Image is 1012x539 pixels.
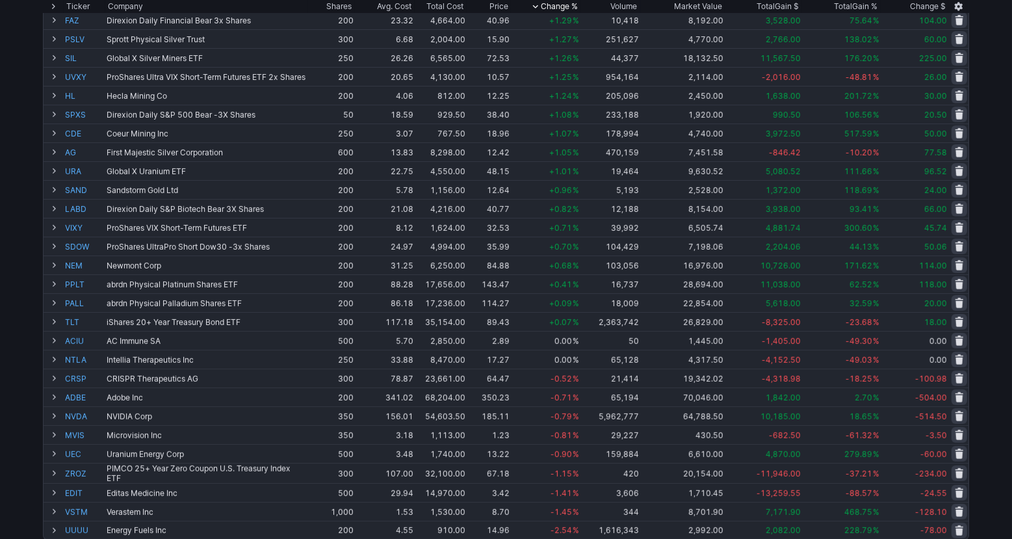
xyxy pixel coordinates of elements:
[640,350,725,369] td: 4,317.50
[573,110,579,120] span: %
[415,256,467,274] td: 6,250.00
[844,34,872,44] span: 138.02
[580,237,640,256] td: 104,429
[107,374,307,384] div: CRISPR Therapeutics AG
[640,180,725,199] td: 2,528.00
[573,72,579,82] span: %
[919,261,947,270] span: 114.00
[415,369,467,388] td: 23,661.00
[573,166,579,176] span: %
[580,124,640,142] td: 178,994
[924,185,947,195] span: 24.00
[580,350,640,369] td: 65,128
[580,67,640,86] td: 954,164
[924,298,947,308] span: 20.00
[308,274,355,293] td: 200
[573,355,579,365] span: %
[65,68,104,86] a: UVXY
[846,317,872,327] span: -23.68
[308,10,355,29] td: 200
[415,388,467,406] td: 68,204.00
[924,166,947,176] span: 96.52
[844,91,872,101] span: 201.72
[549,34,572,44] span: +1.27
[308,237,355,256] td: 200
[308,161,355,180] td: 200
[924,148,947,157] span: 77.58
[873,298,879,308] span: %
[467,218,511,237] td: 32.53
[65,218,104,237] a: VIXY
[573,148,579,157] span: %
[415,142,467,161] td: 8,298.00
[873,166,879,176] span: %
[65,445,104,463] a: UEC
[65,426,104,444] a: MVIS
[873,261,879,270] span: %
[640,10,725,29] td: 8,192.00
[65,484,104,502] a: EDIT
[573,317,579,327] span: %
[355,124,415,142] td: 3.07
[850,298,872,308] span: 32.59
[549,16,572,25] span: +1.29
[762,336,801,346] span: -1,405.00
[924,242,947,252] span: 50.06
[640,124,725,142] td: 4,740.00
[844,223,872,233] span: 300.60
[308,388,355,406] td: 200
[467,48,511,67] td: 72.53
[640,369,725,388] td: 19,342.02
[873,336,879,346] span: %
[467,180,511,199] td: 12.64
[415,180,467,199] td: 1,156.00
[549,261,572,270] span: +0.68
[415,293,467,312] td: 17,236.00
[355,218,415,237] td: 8.12
[762,72,801,82] span: -2,016.00
[919,53,947,63] span: 225.00
[107,72,307,82] div: ProShares Ultra VIX Short-Term Futures ETF 2x Shares
[640,388,725,406] td: 70,046.00
[580,199,640,218] td: 12,188
[355,142,415,161] td: 13.83
[844,110,872,120] span: 106.56
[580,274,640,293] td: 16,737
[467,67,511,86] td: 10.57
[65,237,104,256] a: SDOW
[467,86,511,105] td: 12.25
[573,185,579,195] span: %
[580,312,640,331] td: 2,363,742
[107,166,307,176] div: Global X Uranium ETF
[308,48,355,67] td: 250
[467,312,511,331] td: 89.43
[580,10,640,29] td: 10,418
[415,86,467,105] td: 812.00
[65,388,104,406] a: ADBE
[467,331,511,350] td: 2.89
[873,374,879,384] span: %
[107,110,307,120] div: Direxion Daily S&P 500 Bear -3X Shares
[308,350,355,369] td: 250
[65,313,104,331] a: TLT
[467,199,511,218] td: 40.77
[467,10,511,29] td: 40.96
[554,355,572,365] span: 0.00
[924,129,947,138] span: 50.00
[846,355,872,365] span: -49.03
[844,53,872,63] span: 176.20
[640,29,725,48] td: 4,770.00
[873,91,879,101] span: %
[844,185,872,195] span: 118.69
[580,29,640,48] td: 251,627
[580,86,640,105] td: 205,096
[415,331,467,350] td: 2,850.00
[549,110,572,120] span: +1.08
[873,72,879,82] span: %
[873,242,879,252] span: %
[766,16,801,25] span: 3,528.00
[873,280,879,289] span: %
[467,350,511,369] td: 17.27
[107,336,307,346] div: AC Immune SA
[766,185,801,195] span: 1,372.00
